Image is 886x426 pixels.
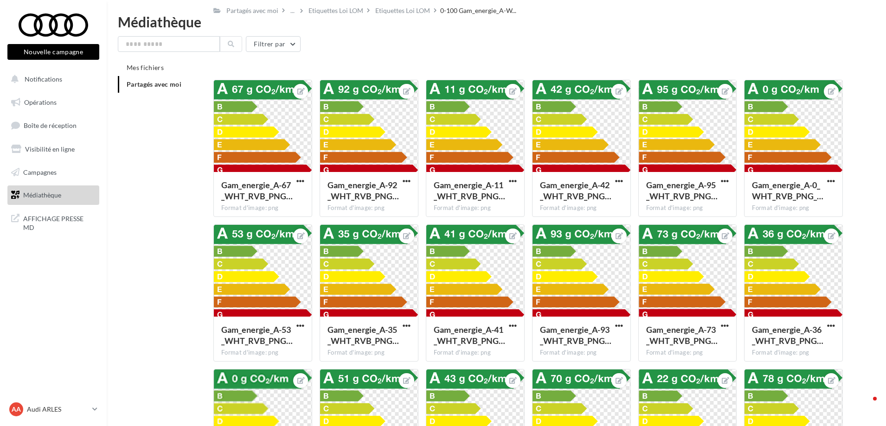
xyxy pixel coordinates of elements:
div: Format d'image: png [434,349,517,357]
div: Partagés avec moi [226,6,278,15]
a: Visibilité en ligne [6,140,101,159]
p: Audi ARLES [27,405,89,414]
div: Format d'image: png [327,349,411,357]
div: Etiquettes Loi LOM [308,6,363,15]
span: Gam_energie_A-67_WHT_RVB_PNG_1080PX [221,180,293,201]
a: Campagnes [6,163,101,182]
div: Format d'image: png [221,349,304,357]
span: Médiathèque [23,191,61,199]
span: Mes fichiers [127,64,164,71]
div: Médiathèque [118,15,875,29]
a: Médiathèque [6,185,101,205]
span: Gam_energie_A-0_WHT_RVB_PNG_1080PX [752,180,823,201]
a: AFFICHAGE PRESSE MD [6,209,101,236]
div: Format d'image: png [221,204,304,212]
iframe: Intercom live chat [854,394,877,417]
span: Gam_energie_A-53_WHT_RVB_PNG_1080PX [221,324,293,346]
button: Filtrer par [246,36,301,52]
div: Format d'image: png [434,204,517,212]
div: ... [289,4,296,17]
a: Opérations [6,93,101,112]
span: Gam_energie_A-92_WHT_RVB_PNG_1080PX [327,180,399,201]
a: Boîte de réception [6,115,101,135]
div: Format d'image: png [646,204,729,212]
span: Gam_energie_A-73_WHT_RVB_PNG_1080PX [646,324,718,346]
span: Boîte de réception [24,121,77,129]
a: AA Audi ARLES [7,401,99,418]
span: Campagnes [23,168,57,176]
span: Opérations [24,98,57,106]
div: Format d'image: png [646,349,729,357]
span: Gam_energie_A-41_WHT_RVB_PNG_1080PX [434,324,505,346]
span: Gam_energie_A-35_WHT_RVB_PNG_1080PX [327,324,399,346]
div: Format d'image: png [752,204,835,212]
span: Partagés avec moi [127,80,181,88]
div: Format d'image: png [540,204,623,212]
div: Etiquettes Loi LOM [375,6,430,15]
span: Notifications [25,75,62,83]
span: Gam_energie_A-11_WHT_RVB_PNG_1080PX [434,180,505,201]
span: Gam_energie_A-42_WHT_RVB_PNG_1080PX [540,180,611,201]
div: Format d'image: png [327,204,411,212]
span: Gam_energie_A-95_WHT_RVB_PNG_1080PX [646,180,718,201]
span: Gam_energie_A-36_WHT_RVB_PNG_1080PX [752,324,823,346]
span: AFFICHAGE PRESSE MD [23,212,96,232]
span: 0-100 Gam_energie_A-W... [440,6,516,15]
div: Format d'image: png [752,349,835,357]
div: Format d'image: png [540,349,623,357]
span: Gam_energie_A-93_WHT_RVB_PNG_1080PX [540,324,611,346]
span: AA [12,405,21,414]
button: Nouvelle campagne [7,44,99,60]
span: Visibilité en ligne [25,145,75,153]
button: Notifications [6,70,97,89]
